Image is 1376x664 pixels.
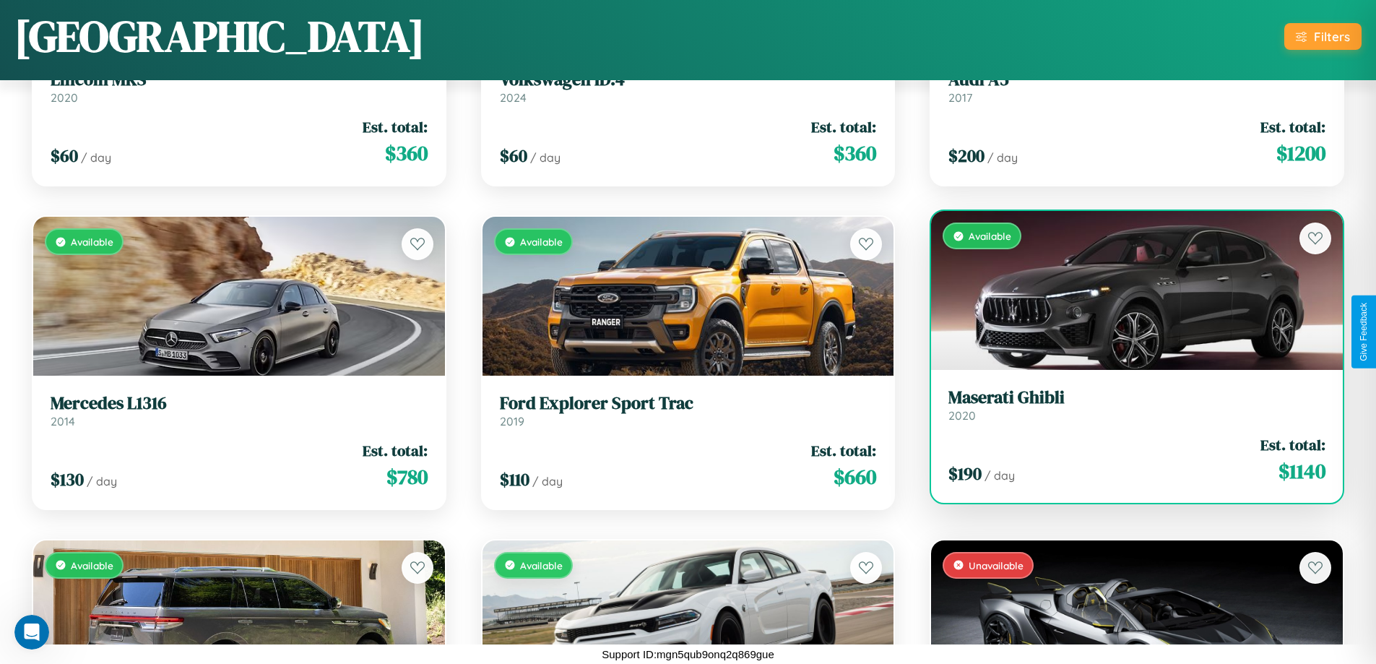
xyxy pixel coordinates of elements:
[948,408,976,423] span: 2020
[948,387,1325,408] h3: Maserati Ghibli
[520,236,563,248] span: Available
[385,139,428,168] span: $ 360
[500,69,877,105] a: Volkswagen ID.42024
[363,116,428,137] span: Est. total:
[1278,457,1325,486] span: $ 1140
[386,462,428,491] span: $ 780
[51,69,428,90] h3: Lincoln MKS
[987,150,1018,165] span: / day
[1276,139,1325,168] span: $ 1200
[948,69,1325,105] a: Audi A52017
[969,559,1024,572] span: Unavailable
[81,150,111,165] span: / day
[811,116,876,137] span: Est. total:
[363,440,428,461] span: Est. total:
[985,468,1015,483] span: / day
[51,393,428,414] h3: Mercedes L1316
[87,474,117,488] span: / day
[532,474,563,488] span: / day
[51,90,78,105] span: 2020
[1359,303,1369,361] div: Give Feedback
[500,144,527,168] span: $ 60
[500,467,529,491] span: $ 110
[948,144,985,168] span: $ 200
[500,414,524,428] span: 2019
[969,230,1011,242] span: Available
[500,393,877,414] h3: Ford Explorer Sport Trac
[834,462,876,491] span: $ 660
[71,559,113,572] span: Available
[500,90,527,105] span: 2024
[602,644,774,664] p: Support ID: mgn5qub9onq2q869gue
[51,144,78,168] span: $ 60
[1284,23,1362,50] button: Filters
[530,150,561,165] span: / day
[520,559,563,572] span: Available
[14,7,425,66] h1: [GEOGRAPHIC_DATA]
[1260,116,1325,137] span: Est. total:
[51,69,428,105] a: Lincoln MKS2020
[500,393,877,428] a: Ford Explorer Sport Trac2019
[1314,29,1350,44] div: Filters
[51,414,75,428] span: 2014
[834,139,876,168] span: $ 360
[948,69,1325,90] h3: Audi A5
[1260,434,1325,455] span: Est. total:
[14,615,49,650] iframe: Intercom live chat
[500,69,877,90] h3: Volkswagen ID.4
[811,440,876,461] span: Est. total:
[51,467,84,491] span: $ 130
[71,236,113,248] span: Available
[948,462,982,486] span: $ 190
[948,90,972,105] span: 2017
[51,393,428,428] a: Mercedes L13162014
[948,387,1325,423] a: Maserati Ghibli2020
